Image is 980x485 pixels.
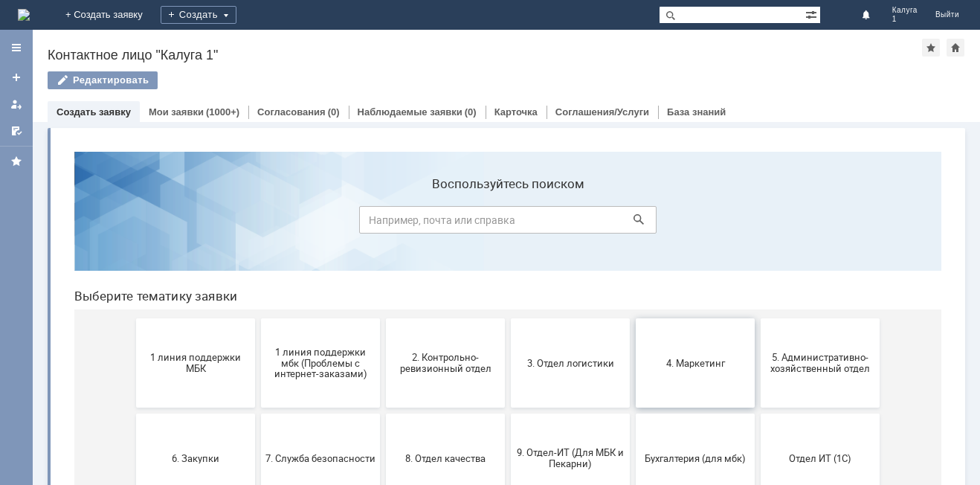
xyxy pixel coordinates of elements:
[48,48,922,62] div: Контактное лицо "Калуга 1"
[297,66,594,94] input: Например, почта или справка
[698,369,817,458] button: [PERSON_NAME]. Услуги ИТ для МБК (оформляет L1)
[74,274,193,363] button: 6. Закупки
[453,217,563,228] span: 3. Отдел логистики
[78,402,188,425] span: Отдел-ИТ (Битрикс24 и CRM)
[323,369,442,458] button: Финансовый отдел
[448,369,567,458] button: Франчайзинг
[358,106,462,118] a: Наблюдаемые заявки
[257,106,326,118] a: Согласования
[18,9,30,21] a: Перейти на домашнюю страницу
[328,408,438,419] span: Финансовый отдел
[892,6,918,15] span: Калуга
[448,179,567,268] button: 3. Отдел логистики
[448,274,567,363] button: 9. Отдел-ИТ (Для МБК и Пекарни)
[578,402,688,425] span: Это соглашение не активно!
[453,408,563,419] span: Франчайзинг
[12,149,879,164] header: Выберите тематику заявки
[703,212,813,234] span: 5. Административно-хозяйственный отдел
[698,274,817,363] button: Отдел ИТ (1С)
[698,179,817,268] button: 5. Административно-хозяйственный отдел
[328,106,340,118] div: (0)
[667,106,726,118] a: База знаний
[892,15,918,24] span: 1
[947,39,964,57] div: Сделать домашней страницей
[74,179,193,268] button: 1 линия поддержки МБК
[323,274,442,363] button: 8. Отдел качества
[161,6,236,24] div: Создать
[805,7,820,21] span: Расширенный поиск
[555,106,649,118] a: Соглашения/Услуги
[4,119,28,143] a: Мои согласования
[203,206,313,240] span: 1 линия поддержки мбк (Проблемы с интернет-заказами)
[494,106,538,118] a: Карточка
[203,408,313,419] span: Отдел-ИТ (Офис)
[323,179,442,268] button: 2. Контрольно-ревизионный отдел
[465,106,477,118] div: (0)
[78,312,188,324] span: 6. Закупки
[578,312,688,324] span: Бухгалтерия (для мбк)
[74,369,193,458] button: Отдел-ИТ (Битрикс24 и CRM)
[78,212,188,234] span: 1 линия поддержки МБК
[297,36,594,51] label: Воспользуйтесь поиском
[206,106,239,118] div: (1000+)
[57,106,131,118] a: Создать заявку
[328,212,438,234] span: 2. Контрольно-ревизионный отдел
[328,312,438,324] span: 8. Отдел качества
[573,369,692,458] button: Это соглашение не активно!
[4,92,28,116] a: Мои заявки
[4,65,28,89] a: Создать заявку
[573,274,692,363] button: Бухгалтерия (для мбк)
[578,217,688,228] span: 4. Маркетинг
[199,369,317,458] button: Отдел-ИТ (Офис)
[203,312,313,324] span: 7. Служба безопасности
[453,307,563,330] span: 9. Отдел-ИТ (Для МБК и Пекарни)
[199,274,317,363] button: 7. Служба безопасности
[18,9,30,21] img: logo
[149,106,204,118] a: Мои заявки
[703,396,813,430] span: [PERSON_NAME]. Услуги ИТ для МБК (оформляет L1)
[199,179,317,268] button: 1 линия поддержки мбк (Проблемы с интернет-заказами)
[573,179,692,268] button: 4. Маркетинг
[703,312,813,324] span: Отдел ИТ (1С)
[922,39,940,57] div: Добавить в избранное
